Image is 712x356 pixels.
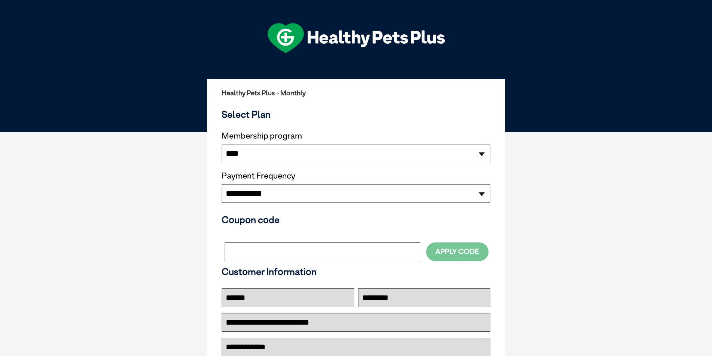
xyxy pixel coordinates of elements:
label: Payment Frequency [222,171,295,181]
button: Apply Code [426,242,488,261]
h3: Coupon code [222,214,490,225]
h3: Customer Information [222,266,490,277]
label: Membership program [222,131,490,141]
img: hpp-logo-landscape-green-white.png [268,23,445,53]
h3: Select Plan [222,109,490,120]
h2: Healthy Pets Plus - Monthly [222,89,490,97]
